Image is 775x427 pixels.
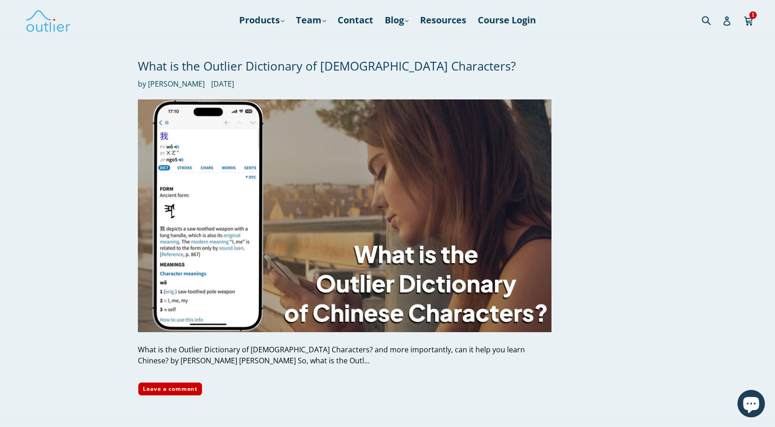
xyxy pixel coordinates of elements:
a: Blog [380,12,413,28]
input: Search [699,11,725,29]
a: Course Login [473,12,540,28]
div: What is the Outlier Dictionary of [DEMOGRAPHIC_DATA] Characters? and more importantly, can it hel... [138,344,551,366]
a: Leave a comment [138,382,202,396]
img: What is the Outlier Dictionary of Chinese Characters? [138,99,551,332]
a: 1 [744,10,754,31]
img: Outlier Linguistics [25,7,71,33]
time: [DATE] [211,79,234,89]
a: Team [291,12,331,28]
inbox-online-store-chat: Shopify online store chat [735,390,768,420]
span: 1 [749,11,757,18]
span: by [PERSON_NAME] [138,78,205,89]
a: Resources [415,12,471,28]
a: What is the Outlier Dictionary of [DEMOGRAPHIC_DATA] Characters? [138,58,516,74]
a: Contact [333,12,378,28]
a: Products [235,12,289,28]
